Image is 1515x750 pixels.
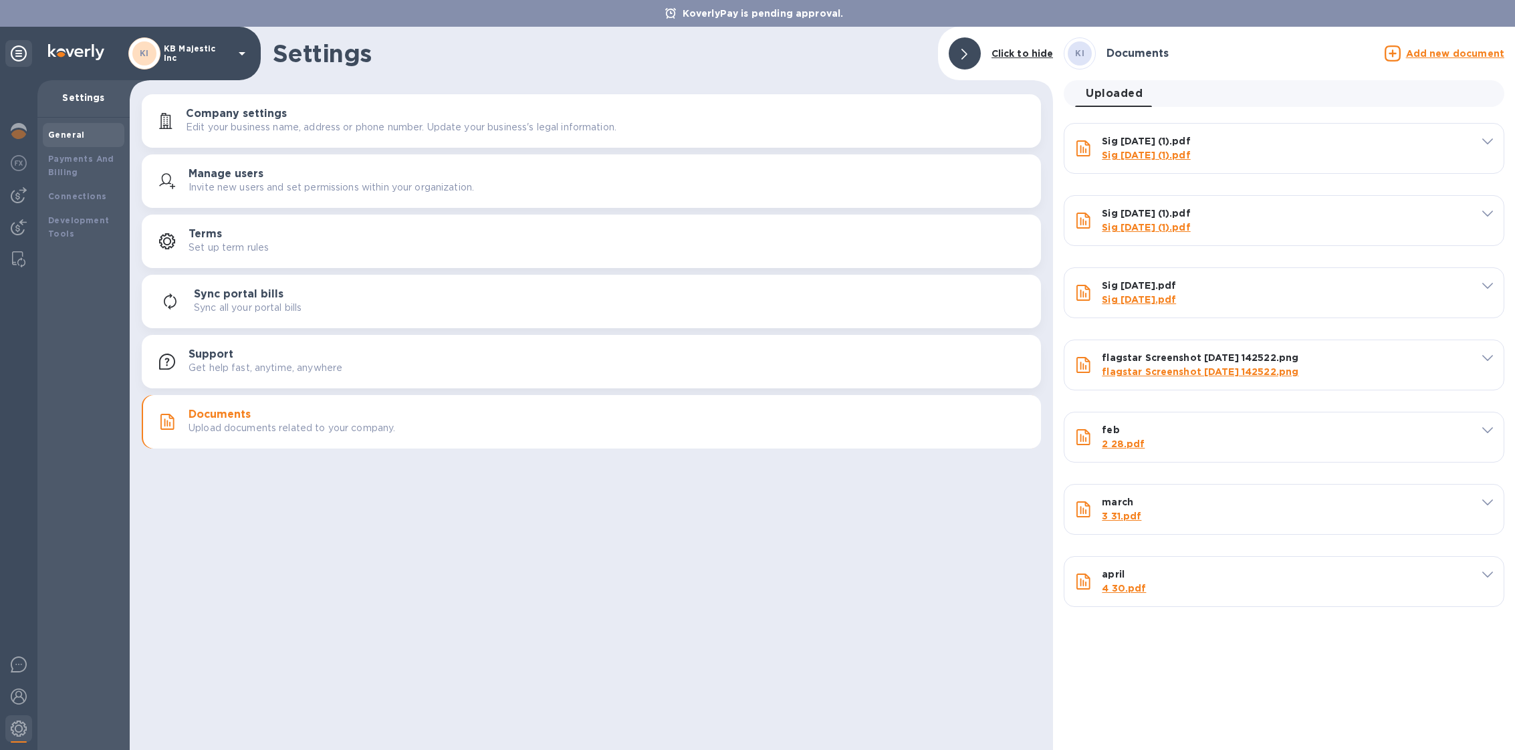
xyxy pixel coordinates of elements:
[142,335,1041,388] button: SupportGet help fast, anytime, anywhere
[194,288,283,301] h3: Sync portal bills
[1102,150,1190,160] a: Sig [DATE] (1).pdf
[189,348,233,361] h3: Support
[48,130,85,140] b: General
[48,154,114,177] b: Payments And Billing
[189,241,269,255] p: Set up term rules
[273,39,927,68] h1: Settings
[676,7,850,20] p: KoverlyPay is pending approval.
[11,155,27,171] img: Foreign exchange
[142,154,1041,208] button: Manage usersInvite new users and set permissions within your organization.
[1102,136,1190,146] b: Sig [DATE] (1).pdf
[189,168,263,180] h3: Manage users
[140,48,149,58] b: KI
[1406,48,1504,59] u: Add new document
[1086,84,1143,103] span: Uploaded
[1102,511,1141,521] a: 3 31.pdf
[1102,352,1298,363] b: flagstar Screenshot [DATE] 142522.png
[1075,48,1084,58] b: KI
[142,395,1041,449] button: DocumentsUpload documents related to your company.
[1102,583,1146,594] a: 4 30.pdf
[189,361,342,375] p: Get help fast, anytime, anywhere
[164,44,231,63] p: KB Majestic Inc
[142,215,1041,268] button: TermsSet up term rules
[1102,497,1133,507] b: march
[194,301,302,315] p: Sync all your portal bills
[1102,208,1190,219] b: Sig [DATE] (1).pdf
[48,215,109,239] b: Development Tools
[1102,280,1176,291] b: Sig [DATE].pdf
[189,228,222,241] h3: Terms
[1106,47,1169,60] h3: Documents
[48,44,104,60] img: Logo
[189,408,251,421] h3: Documents
[48,91,119,104] p: Settings
[189,421,395,435] p: Upload documents related to your company.
[1102,569,1125,580] b: april
[1102,366,1298,377] a: flagstar Screenshot [DATE] 142522.png
[48,191,106,201] b: Connections
[1102,294,1176,305] a: Sig [DATE].pdf
[1102,439,1145,449] a: 2 28.pdf
[189,180,474,195] p: Invite new users and set permissions within your organization.
[1102,222,1190,233] a: Sig [DATE] (1).pdf
[5,40,32,67] div: Unpin categories
[142,94,1041,148] button: Company settingsEdit your business name, address or phone number. Update your business's legal in...
[1102,424,1119,435] b: feb
[186,108,287,120] h3: Company settings
[186,120,616,134] p: Edit your business name, address or phone number. Update your business's legal information.
[142,275,1041,328] button: Sync portal billsSync all your portal bills
[992,48,1054,59] b: Click to hide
